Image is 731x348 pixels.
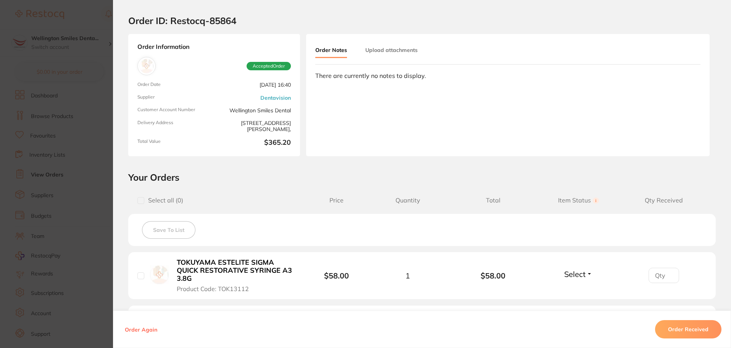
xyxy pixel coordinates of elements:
button: Order Again [123,326,160,333]
button: Order Notes [315,43,347,58]
span: [DATE] 16:40 [217,82,291,88]
span: Total Value [137,139,211,147]
input: Qty [649,268,679,283]
h2: Your Orders [128,172,716,183]
a: Dentavision [260,95,291,101]
span: Total [450,197,536,204]
span: Delivery Address [137,120,211,133]
span: Select [564,269,586,279]
span: Quantity [365,197,450,204]
img: Dentavision [139,59,154,73]
span: Order Date [137,82,211,88]
b: $58.00 [450,271,536,280]
b: $365.20 [217,139,291,147]
span: Item Status [536,197,621,204]
span: Qty Received [621,197,707,204]
span: Wellington Smiles Dental [217,107,291,113]
span: Select all ( 0 ) [144,197,183,204]
span: Customer Account Number [137,107,211,113]
span: [STREET_ADDRESS][PERSON_NAME], [217,120,291,133]
button: Order Received [655,320,721,338]
span: Supplier [137,94,211,101]
div: There are currently no notes to display. [315,72,700,79]
button: Select [562,269,595,279]
button: TOKUYAMA ESTELITE SIGMA QUICK RESTORATIVE SYRINGE A3 3.8G Product Code: TOK13112 [174,258,297,293]
h2: Order ID: Restocq- 85864 [128,15,236,26]
span: 1 [405,271,410,280]
button: Upload attachments [365,43,418,57]
span: Accepted Order [247,62,291,70]
strong: Order Information [137,43,291,51]
span: Product Code: TOK13112 [177,285,249,292]
b: $58.00 [324,271,349,280]
b: TOKUYAMA ESTELITE SIGMA QUICK RESTORATIVE SYRINGE A3 3.8G [177,259,295,282]
img: TOKUYAMA ESTELITE SIGMA QUICK RESTORATIVE SYRINGE A3 3.8G [150,265,169,284]
button: Save To List [142,221,195,239]
span: Price [308,197,365,204]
